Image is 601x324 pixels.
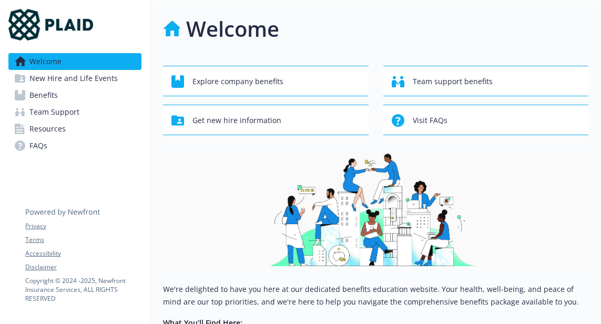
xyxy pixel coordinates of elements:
span: Welcome [29,53,62,70]
button: Explore company benefits [163,66,369,96]
img: overview page banner [163,152,588,266]
span: Visit FAQs [413,110,447,130]
span: FAQs [29,137,47,154]
p: Copyright © 2024 - 2025 , Newfront Insurance Services, ALL RIGHTS RESERVED [25,276,141,303]
a: Terms [25,235,141,245]
button: Team support benefits [383,66,589,96]
a: Disclaimer [25,262,141,272]
a: Welcome [8,53,141,70]
a: Privacy [25,221,141,231]
a: Benefits [8,87,141,104]
span: Get new hire information [192,110,281,130]
h1: Welcome [186,13,279,45]
span: Benefits [29,87,58,104]
span: Explore company benefits [192,72,283,92]
a: Team Support [8,104,141,120]
span: New Hire and Life Events [29,70,118,87]
span: Team support benefits [413,72,493,92]
a: Accessibility [25,249,141,258]
span: Team Support [29,104,79,120]
a: New Hire and Life Events [8,70,141,87]
a: Resources [8,120,141,137]
button: Get new hire information [163,105,369,135]
p: We're delighted to have you here at our dedicated benefits education website. Your health, well-b... [163,283,588,308]
span: Resources [29,120,66,137]
a: FAQs [8,137,141,154]
button: Visit FAQs [383,105,589,135]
